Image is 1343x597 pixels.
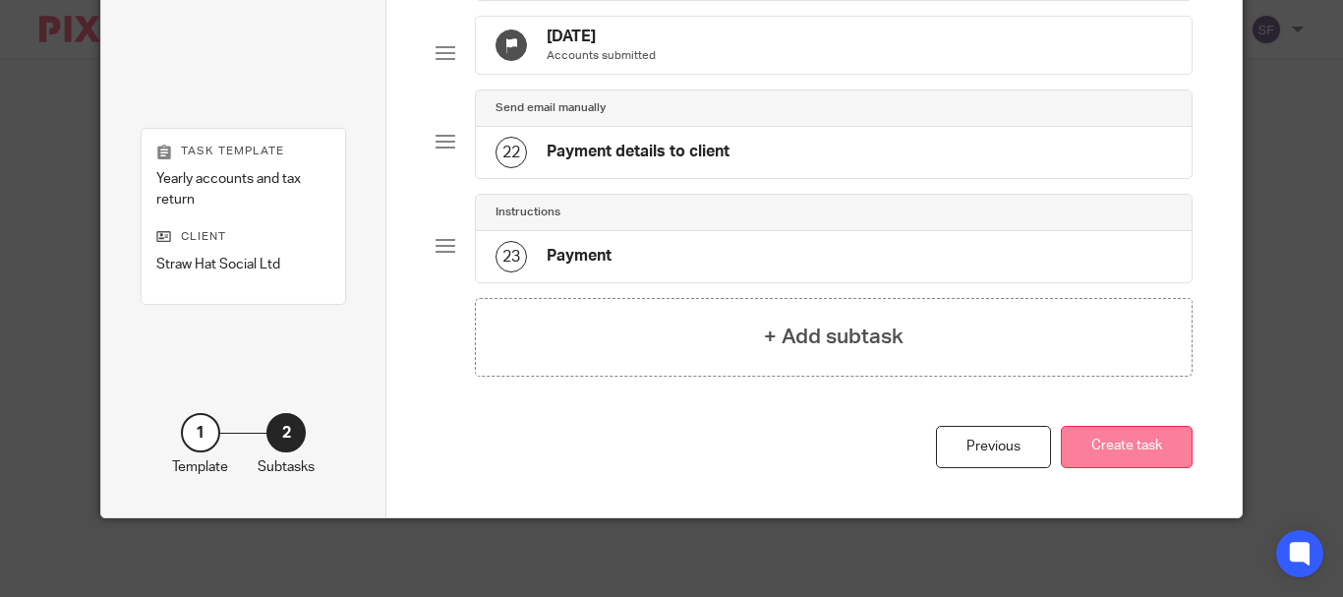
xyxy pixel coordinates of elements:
button: Create task [1061,426,1193,468]
p: Subtasks [258,457,315,477]
h4: Payment details to client [547,142,730,162]
h4: [DATE] [547,27,656,47]
h4: Instructions [496,205,560,220]
div: 2 [266,413,306,452]
p: Straw Hat Social Ltd [156,255,330,274]
div: 22 [496,137,527,168]
div: 1 [181,413,220,452]
h4: Payment [547,246,612,267]
p: Accounts submitted [547,48,656,64]
p: Yearly accounts and tax return [156,169,330,209]
p: Task template [156,144,330,159]
div: 23 [496,241,527,272]
p: Client [156,229,330,245]
h4: + Add subtask [764,322,904,352]
h4: Send email manually [496,100,606,116]
div: Previous [936,426,1051,468]
p: Template [172,457,228,477]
